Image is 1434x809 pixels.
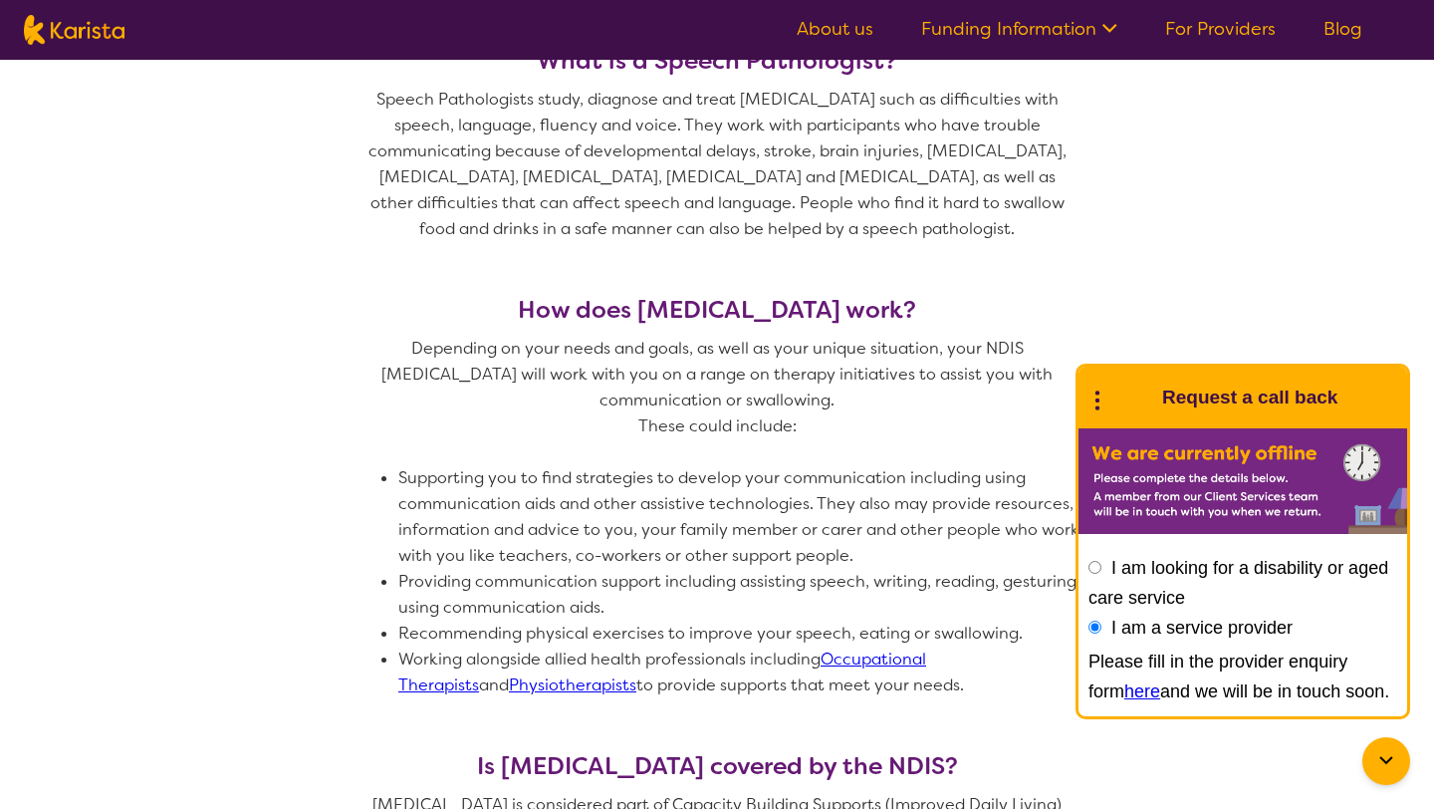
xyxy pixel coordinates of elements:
[1110,378,1150,417] img: Karista
[398,569,1115,621] li: Providing communication support including assisting speech, writing, reading, gesturing and using...
[398,465,1115,569] li: Supporting you to find strategies to develop your communication including using communication aid...
[381,338,1057,436] span: Depending on your needs and goals, as well as your unique situation, your NDIS [MEDICAL_DATA] wil...
[358,87,1075,242] p: Speech Pathologists study, diagnose and treat [MEDICAL_DATA] such as difficulties with speech, la...
[358,47,1075,75] h3: What is a Speech Pathologist?
[24,15,124,45] img: Karista logo
[1088,647,1397,706] div: Please fill in the provider enquiry form and we will be in touch soon.
[797,17,873,41] a: About us
[1165,17,1276,41] a: For Providers
[1088,558,1388,608] label: I am looking for a disability or aged care service
[398,621,1115,647] li: Recommending physical exercises to improve your speech, eating or swallowing.
[921,17,1117,41] a: Funding Information
[358,296,1075,324] h3: How does [MEDICAL_DATA] work?
[509,674,636,695] a: Physiotherapists
[1162,383,1337,412] h1: Request a call back
[1323,17,1362,41] a: Blog
[1078,428,1407,534] img: Karista offline chat form to request call back
[398,647,1115,698] li: Working alongside allied health professionals including and to provide supports that meet your ne...
[1124,681,1160,701] a: here
[1111,618,1293,638] label: I am a service provider
[358,752,1075,780] h3: Is [MEDICAL_DATA] covered by the NDIS?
